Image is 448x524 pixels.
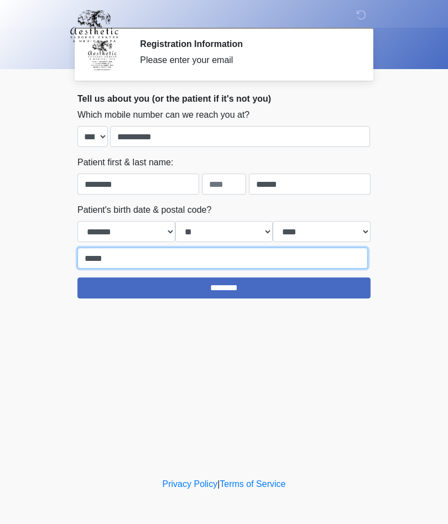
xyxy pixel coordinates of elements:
[86,39,119,72] img: Agent Avatar
[77,108,249,122] label: Which mobile number can we reach you at?
[140,54,354,67] div: Please enter your email
[163,479,218,489] a: Privacy Policy
[77,203,211,217] label: Patient's birth date & postal code?
[77,156,173,169] label: Patient first & last name:
[77,93,371,104] h2: Tell us about you (or the patient if it's not you)
[220,479,285,489] a: Terms of Service
[66,8,122,44] img: Aesthetic Surgery Centre, PLLC Logo
[217,479,220,489] a: |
